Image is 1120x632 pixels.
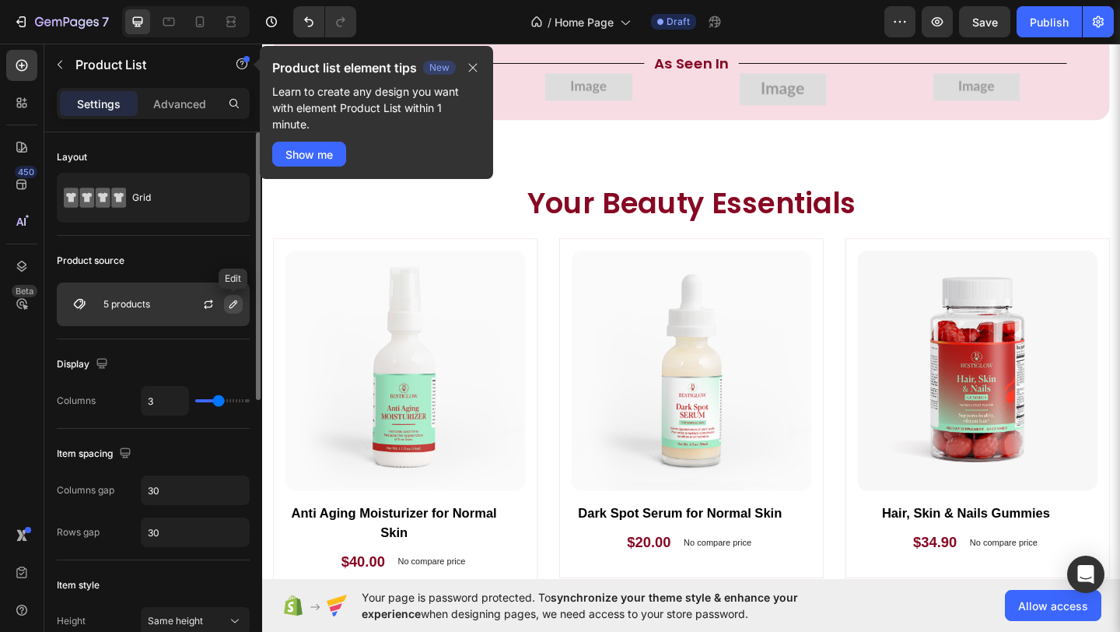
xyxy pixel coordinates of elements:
div: Display [57,354,111,375]
span: / [548,14,551,30]
a: Dark Spot Serum for Normal Skin [336,227,597,489]
div: Height [57,614,86,628]
button: Publish [1017,6,1082,37]
div: Beta [12,285,37,297]
span: Save [972,16,998,29]
div: Publish [1030,14,1069,30]
div: $40.00 [84,553,135,579]
div: Item spacing [57,444,135,465]
button: Allow access [1005,590,1101,621]
span: Allow access [1018,598,1088,614]
div: Columns gap [57,483,114,497]
p: No compare price [458,540,532,549]
a: Hair, Skin & Nails Gummies [647,227,908,489]
h2: Your Beauty Essentials [12,154,922,198]
span: Same height [148,615,203,627]
a: Dark Spot Serum for Normal Skin [336,501,572,525]
div: Rows gap [57,525,100,539]
div: $34.90 [706,532,757,558]
div: Open Intercom Messenger [1067,556,1104,593]
div: $20.00 [395,532,446,558]
a: Anti Aging Moisturizer for Normal Skin [25,227,286,489]
a: Anti Aging Moisturizer for Normal Skin [25,501,261,546]
div: Undo/Redo [293,6,356,37]
input: Auto [142,387,188,415]
a: Hair, Skin & Nails Gummies [647,501,884,525]
div: Columns [57,394,96,408]
span: synchronize your theme style & enhance your experience [362,591,798,620]
div: Item style [57,578,100,592]
p: Settings [77,96,121,112]
p: 7 [102,12,109,31]
div: 450 [15,166,37,178]
div: Grid [132,180,227,216]
input: Auto [142,518,249,546]
p: Product List [75,55,208,74]
div: Product source [57,254,124,268]
iframe: Design area [262,41,1120,581]
span: Your page is password protected. To when designing pages, we need access to your store password. [362,589,859,622]
input: Auto [142,476,249,504]
span: Draft [667,15,690,29]
p: Advanced [153,96,206,112]
div: Layout [57,150,87,164]
p: No compare price [147,561,221,571]
img: product feature img [64,289,95,320]
button: 7 [6,6,116,37]
p: 5 products [103,299,150,310]
p: No compare price [769,540,843,549]
button: Save [959,6,1010,37]
span: Home Page [555,14,614,30]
